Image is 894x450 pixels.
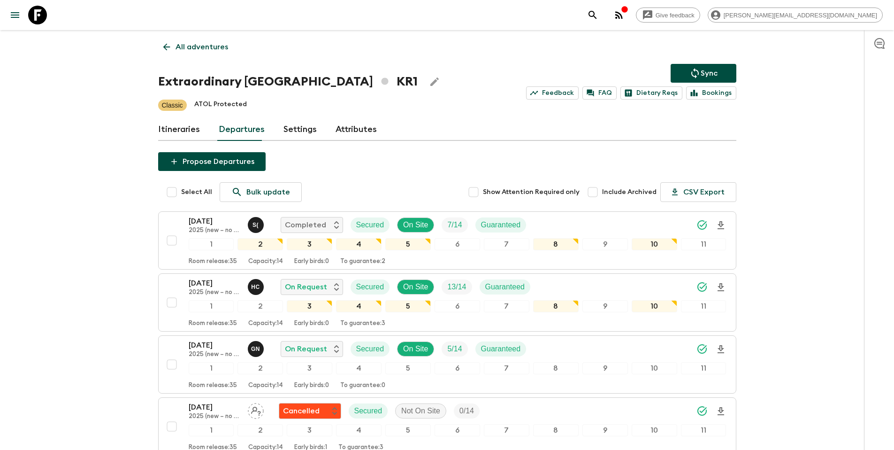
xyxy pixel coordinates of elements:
[718,12,882,19] span: [PERSON_NAME][EMAIL_ADDRESS][DOMAIN_NAME]
[237,424,283,436] div: 2
[447,343,462,355] p: 5 / 14
[349,403,388,419] div: Secured
[671,64,736,83] button: Sync adventure departures to the booking engine
[237,362,283,374] div: 2
[481,343,521,355] p: Guaranteed
[251,283,260,291] p: H C
[696,405,708,417] svg: Synced Successfully
[481,219,521,231] p: Guaranteed
[336,362,382,374] div: 4
[715,220,726,231] svg: Download Onboarding
[681,238,726,250] div: 11
[189,413,240,420] p: 2025 (new – no [DEMOGRAPHIC_DATA] stay)
[189,289,240,296] p: 2025 (new – no [DEMOGRAPHIC_DATA] stay)
[395,403,446,419] div: Not On Site
[397,217,434,233] div: On Site
[248,279,266,295] button: HC
[336,424,382,436] div: 4
[484,238,529,250] div: 7
[189,340,240,351] p: [DATE]
[715,344,726,355] svg: Download Onboarding
[425,72,444,91] button: Edit Adventure Title
[447,281,466,293] p: 13 / 14
[397,341,434,357] div: On Site
[189,300,234,312] div: 1
[696,281,708,293] svg: Synced Successfully
[294,382,329,389] p: Early birds: 0
[533,300,579,312] div: 8
[701,68,718,79] p: Sync
[484,424,529,436] div: 7
[435,362,480,374] div: 6
[401,405,440,417] p: Not On Site
[582,424,628,436] div: 9
[696,219,708,231] svg: Synced Successfully
[351,217,390,233] div: Secured
[336,300,382,312] div: 4
[158,273,736,332] button: [DATE]2025 (new – no [DEMOGRAPHIC_DATA] stay)Heeyoung ChoOn RequestSecuredOn SiteTrip FillGuarant...
[483,187,580,197] span: Show Attention Required only
[189,258,237,265] p: Room release: 35
[287,424,332,436] div: 3
[220,182,302,202] a: Bulk update
[158,72,418,91] h1: Extraordinary [GEOGRAPHIC_DATA] KR1
[403,281,428,293] p: On Site
[189,227,240,234] p: 2025 (new – no [DEMOGRAPHIC_DATA] stay)
[194,100,247,111] p: ATOL Protected
[283,405,320,417] p: Cancelled
[681,424,726,436] div: 11
[636,8,700,23] a: Give feedback
[681,362,726,374] div: 11
[287,238,332,250] div: 3
[340,258,385,265] p: To guarantee: 2
[189,362,234,374] div: 1
[484,362,529,374] div: 7
[336,118,377,141] a: Attributes
[189,382,237,389] p: Room release: 35
[248,282,266,289] span: Heeyoung Cho
[708,8,883,23] div: [PERSON_NAME][EMAIL_ADDRESS][DOMAIN_NAME]
[279,403,341,419] div: Flash Pack cancellation
[189,320,237,327] p: Room release: 35
[686,86,736,100] a: Bookings
[397,279,434,295] div: On Site
[442,279,472,295] div: Trip Fill
[285,343,327,355] p: On Request
[484,300,529,312] div: 7
[162,101,183,110] p: Classic
[582,362,628,374] div: 9
[533,424,579,436] div: 8
[485,281,525,293] p: Guaranteed
[403,343,428,355] p: On Site
[715,282,726,293] svg: Download Onboarding
[219,118,265,141] a: Departures
[351,279,390,295] div: Secured
[189,424,234,436] div: 1
[650,12,700,19] span: Give feedback
[435,300,480,312] div: 6
[715,406,726,417] svg: Download Onboarding
[681,300,726,312] div: 11
[620,86,682,100] a: Dietary Reqs
[294,320,329,327] p: Early birds: 0
[251,345,260,353] p: G N
[385,424,431,436] div: 5
[696,343,708,355] svg: Synced Successfully
[189,402,240,413] p: [DATE]
[354,405,382,417] p: Secured
[454,403,480,419] div: Trip Fill
[285,281,327,293] p: On Request
[181,187,212,197] span: Select All
[632,424,677,436] div: 10
[287,300,332,312] div: 3
[246,186,290,198] p: Bulk update
[248,220,266,227] span: Sam (Sangwoo) Kim
[189,351,240,358] p: 2025 (new – no [DEMOGRAPHIC_DATA] stay)
[435,238,480,250] div: 6
[435,424,480,436] div: 6
[248,258,283,265] p: Capacity: 14
[248,344,266,351] span: Genie Nam
[176,41,228,53] p: All adventures
[189,278,240,289] p: [DATE]
[356,219,384,231] p: Secured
